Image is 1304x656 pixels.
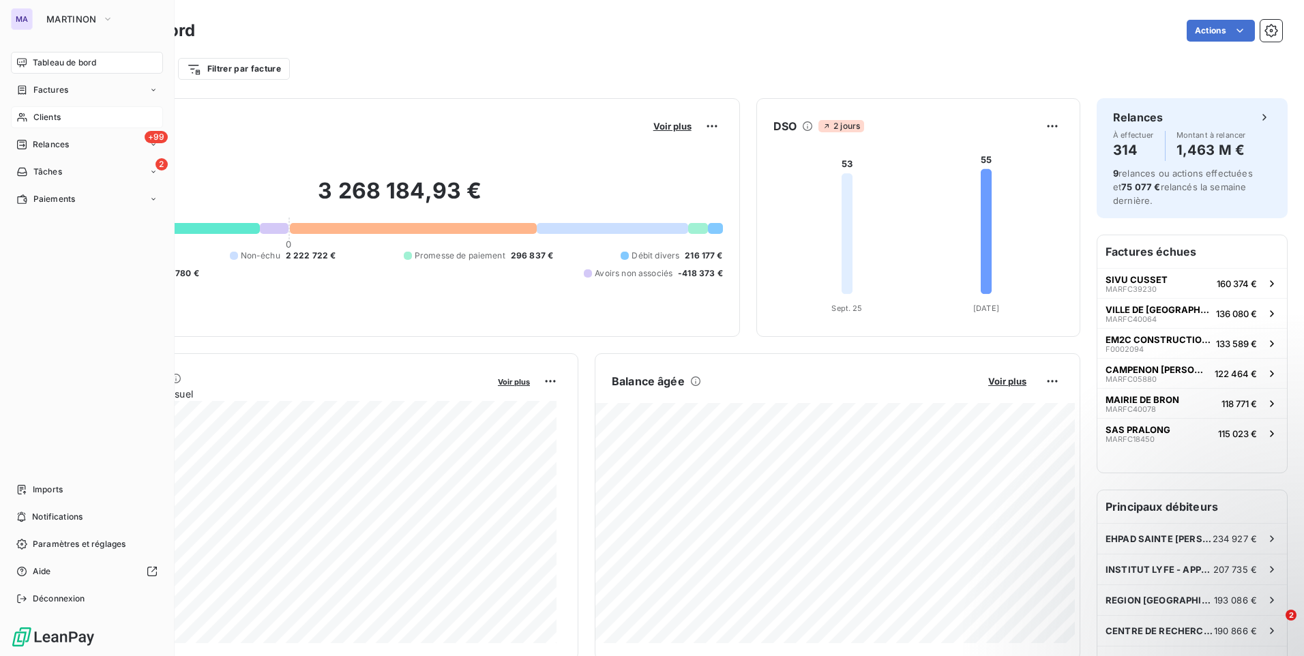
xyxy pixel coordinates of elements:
div: MA [11,8,33,30]
span: 9 [1113,168,1118,179]
span: Paiements [33,193,75,205]
span: 122 464 € [1215,368,1257,379]
span: F0002094 [1106,345,1144,353]
span: Relances [33,138,69,151]
span: Avoirs non associés [595,267,672,280]
h6: DSO [773,118,797,134]
h6: Balance âgée [612,373,685,389]
span: Clients [33,111,61,123]
span: 2 [1286,610,1296,621]
button: Voir plus [984,375,1031,387]
h2: 3 268 184,93 € [77,177,723,218]
span: Tâches [33,166,62,178]
button: MAIRIE DE BRONMARFC40078118 771 € [1097,388,1287,418]
span: 216 177 € [685,250,722,262]
span: MARFC05880 [1106,375,1157,383]
span: À effectuer [1113,131,1154,139]
span: Déconnexion [33,593,85,605]
span: CAMPENON [PERSON_NAME] [PERSON_NAME] [1106,364,1209,375]
span: Voir plus [498,377,530,387]
span: 115 023 € [1218,428,1257,439]
span: MARTINON [46,14,97,25]
iframe: Intercom notifications message [1031,524,1304,619]
button: Actions [1187,20,1255,42]
span: 75 077 € [1121,181,1160,192]
span: 160 374 € [1217,278,1257,289]
span: 133 589 € [1216,338,1257,349]
span: Montant à relancer [1176,131,1246,139]
span: Tableau de bord [33,57,96,69]
span: 136 080 € [1216,308,1257,319]
button: Voir plus [494,375,534,387]
h6: Relances [1113,109,1163,125]
span: Imports [33,483,63,496]
button: SIVU CUSSETMARFC39230160 374 € [1097,268,1287,298]
a: Aide [11,561,163,582]
h6: Factures échues [1097,235,1287,268]
span: Chiffre d'affaires mensuel [77,387,488,401]
span: SIVU CUSSET [1106,274,1168,285]
span: Voir plus [653,121,692,132]
span: VILLE DE [GEOGRAPHIC_DATA] [1106,304,1211,315]
span: MARFC40064 [1106,315,1157,323]
span: Débit divers [632,250,679,262]
span: 296 837 € [511,250,553,262]
span: 2 [155,158,168,170]
button: Voir plus [649,120,696,132]
span: SAS PRALONG [1106,424,1170,435]
button: EM2C CONSTRUCTION SUD ESTF0002094133 589 € [1097,328,1287,358]
span: -418 373 € [678,267,723,280]
span: Non-échu [241,250,280,262]
button: Filtrer par facture [178,58,290,80]
span: EM2C CONSTRUCTION SUD EST [1106,334,1211,345]
span: MARFC39230 [1106,285,1157,293]
h4: 1,463 M € [1176,139,1246,161]
span: 190 866 € [1214,625,1257,636]
h6: Principaux débiteurs [1097,490,1287,523]
button: SAS PRALONGMARFC18450115 023 € [1097,418,1287,448]
span: Voir plus [988,376,1026,387]
span: Notifications [32,511,83,523]
span: Paramètres et réglages [33,538,125,550]
h4: 314 [1113,139,1154,161]
span: Promesse de paiement [415,250,505,262]
span: relances ou actions effectuées et relancés la semaine dernière. [1113,168,1253,206]
span: CENTRE DE RECHERCHE DE L'INSTITUT LYFE [1106,625,1214,636]
tspan: [DATE] [973,303,999,313]
span: 2 jours [818,120,864,132]
tspan: Sept. 25 [831,303,862,313]
iframe: Intercom live chat [1258,610,1290,642]
button: CAMPENON [PERSON_NAME] [PERSON_NAME]MARFC05880122 464 € [1097,358,1287,388]
span: Factures [33,84,68,96]
span: MAIRIE DE BRON [1106,394,1179,405]
span: Aide [33,565,51,578]
span: MARFC40078 [1106,405,1156,413]
span: +99 [145,131,168,143]
img: Logo LeanPay [11,626,95,648]
span: 118 771 € [1221,398,1257,409]
span: 0 [286,239,291,250]
span: MARFC18450 [1106,435,1155,443]
button: VILLE DE [GEOGRAPHIC_DATA]MARFC40064136 080 € [1097,298,1287,328]
span: 2 222 722 € [286,250,336,262]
